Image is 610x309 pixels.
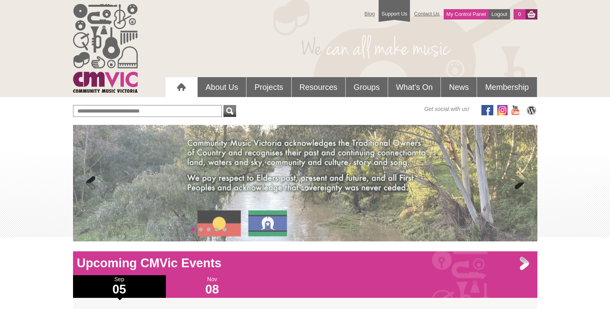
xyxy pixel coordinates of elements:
img: CMVic Blog [525,105,537,115]
span: Get social with us! [424,105,470,113]
a: Blog [360,7,379,21]
h1: 08 [166,283,259,296]
a: 0 [514,9,525,19]
img: cmvic_logo.png [73,4,138,93]
a: My Control Panel [444,9,489,19]
a: What's On [388,77,441,97]
a: Membership [477,77,537,97]
a: Groups [346,77,388,97]
img: icon-instagram.png [497,105,508,115]
a: News [441,77,477,97]
a: Resources [292,77,346,97]
a: Logout [489,9,510,19]
h1: 05 [73,283,166,296]
a: Projects [246,77,291,97]
a: Contact Us [410,7,443,21]
div: Sep [73,275,166,298]
a: About Us [198,77,246,97]
h1: Upcoming CMVic Events [73,255,537,271]
div: Nov [166,275,259,298]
